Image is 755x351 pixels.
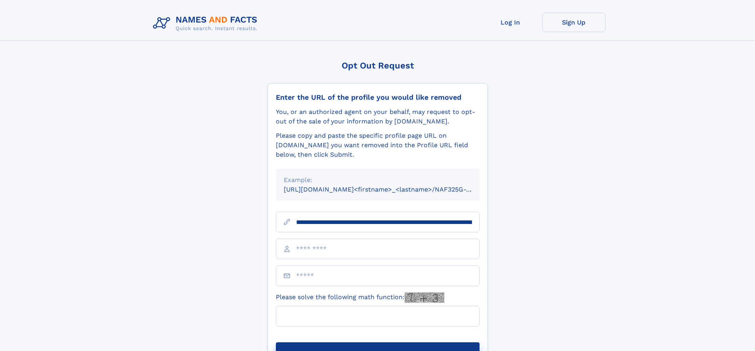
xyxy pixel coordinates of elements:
[284,186,495,193] small: [URL][DOMAIN_NAME]<firstname>_<lastname>/NAF325G-xxxxxxxx
[284,175,472,185] div: Example:
[542,13,606,32] a: Sign Up
[276,131,480,159] div: Please copy and paste the specific profile page URL on [DOMAIN_NAME] you want removed into the Pr...
[276,93,480,102] div: Enter the URL of the profile you would like removed
[150,13,264,34] img: Logo Names and Facts
[479,13,542,32] a: Log In
[276,292,444,303] label: Please solve the following math function:
[276,107,480,126] div: You, or an authorized agent on your behalf, may request to opt-out of the sale of your informatio...
[268,61,488,70] div: Opt Out Request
